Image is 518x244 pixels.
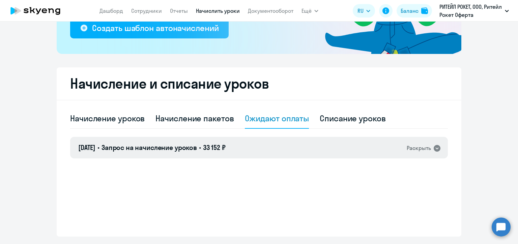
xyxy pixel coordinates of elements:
[170,7,188,14] a: Отчеты
[301,4,318,18] button: Ещё
[397,4,432,18] button: Балансbalance
[155,113,234,124] div: Начисление пакетов
[131,7,162,14] a: Сотрудники
[70,75,448,92] h2: Начисление и списание уроков
[436,3,512,19] button: РИТЕЙЛ РОКЕТ, ООО, Ритейл Рокет Оферта (предоплата)
[203,143,226,152] span: 33 152 ₽
[248,7,293,14] a: Документооборот
[97,143,99,152] span: •
[401,7,419,15] div: Баланс
[196,7,240,14] a: Начислить уроки
[92,23,219,33] div: Создать шаблон автоначислений
[70,18,229,38] button: Создать шаблон автоначислений
[70,113,145,124] div: Начисление уроков
[357,7,364,15] span: RU
[301,7,312,15] span: Ещё
[320,113,386,124] div: Списание уроков
[421,7,428,14] img: balance
[353,4,375,18] button: RU
[407,144,431,152] div: Раскрыть
[199,143,201,152] span: •
[439,3,502,19] p: РИТЕЙЛ РОКЕТ, ООО, Ритейл Рокет Оферта (предоплата)
[99,7,123,14] a: Дашборд
[78,143,95,152] span: [DATE]
[102,143,197,152] span: Запрос на начисление уроков
[245,113,309,124] div: Ожидают оплаты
